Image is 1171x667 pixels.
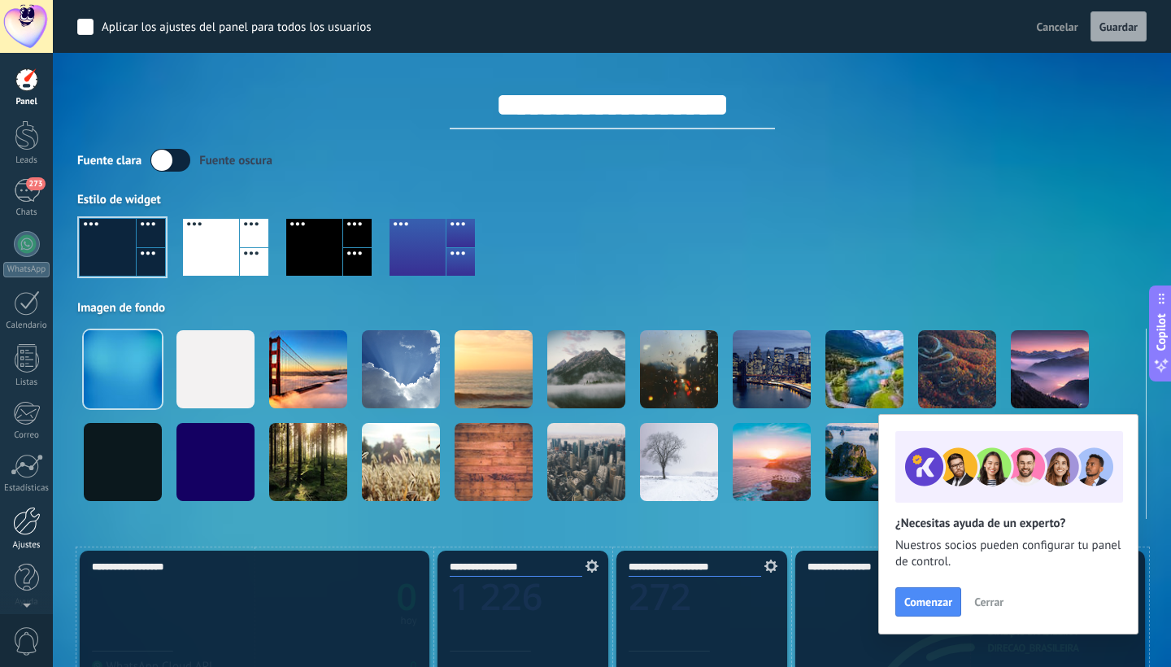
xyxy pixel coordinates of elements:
span: Copilot [1153,314,1169,351]
span: 273 [26,177,45,190]
div: Ajustes [3,540,50,551]
button: Cerrar [967,590,1011,614]
div: Estilo de widget [77,192,1147,207]
div: Calendario [3,320,50,331]
div: Estadísticas [3,483,50,494]
div: Fuente clara [77,153,141,168]
span: Comenzar [904,596,952,608]
button: Cancelar [1030,15,1085,39]
div: Chats [3,207,50,218]
div: Panel [3,97,50,107]
div: Imagen de fondo [77,300,1147,316]
h2: ¿Necesitas ayuda de un experto? [895,516,1121,531]
div: Aplicar los ajustes del panel para todos los usuarios [102,20,372,36]
div: WhatsApp [3,262,50,277]
span: Nuestros socios pueden configurar tu panel de control. [895,538,1121,570]
div: Correo [3,430,50,441]
button: Guardar [1090,11,1147,42]
span: Guardar [1099,21,1138,33]
div: Fuente oscura [199,153,272,168]
div: Listas [3,377,50,388]
span: Cancelar [1037,20,1078,34]
span: Cerrar [974,596,1003,608]
button: Comenzar [895,587,961,617]
div: Leads [3,155,50,166]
